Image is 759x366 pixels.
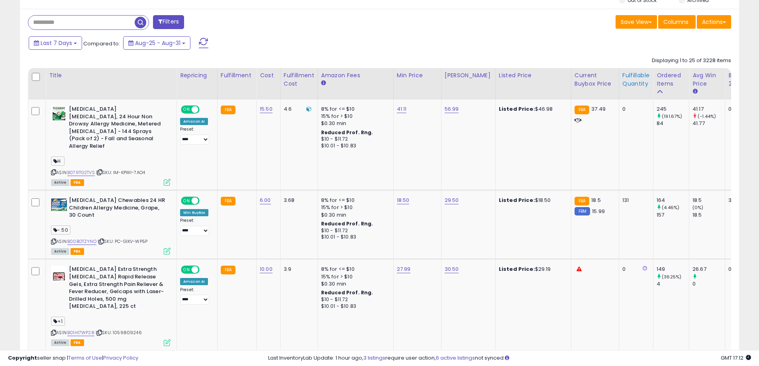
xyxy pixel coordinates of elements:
span: FBA [71,179,84,186]
div: $10.01 - $10.83 [321,303,387,310]
div: $10 - $11.72 [321,136,387,143]
div: Fulfillment [221,71,253,80]
div: 164 [657,197,689,204]
div: Amazon AI [180,118,208,125]
div: 18.5 [692,211,725,219]
div: Fulfillable Quantity [622,71,650,88]
strong: Copyright [8,354,37,362]
div: 157 [657,211,689,219]
span: OFF [198,266,211,273]
button: Columns [658,15,696,29]
small: FBA [575,197,589,206]
span: Last 7 Days [41,39,72,47]
small: (4.46%) [662,204,679,211]
span: 18.5 [591,196,601,204]
div: 41.17 [692,106,725,113]
div: 0 [692,280,725,288]
div: $10 - $11.72 [321,227,387,234]
div: Win BuyBox [180,209,208,216]
div: Cost [260,71,277,80]
div: $0.30 min [321,280,387,288]
span: | SKU: PC-GIXV-WP5P [98,238,147,245]
b: Reduced Prof. Rng. [321,289,373,296]
div: Title [49,71,173,80]
button: Last 7 Days [29,36,82,50]
button: Filters [153,15,184,29]
span: ON [182,198,192,204]
span: 2025-09-8 17:12 GMT [721,354,751,362]
button: Aug-25 - Aug-31 [123,36,190,50]
a: 3 listings [363,354,385,362]
span: Compared to: [83,40,120,47]
span: Columns [663,18,688,26]
div: 3.68 [284,197,312,204]
img: 515fE44WPnL._SL40_.jpg [51,197,67,213]
div: Amazon AI [180,278,208,285]
div: 15% for > $10 [321,273,387,280]
div: 0% [728,266,755,273]
a: 41.11 [397,105,407,113]
a: B079TG2TVS [67,169,95,176]
div: Ordered Items [657,71,686,88]
span: -.50 [51,225,71,235]
div: $0.30 min [321,211,387,219]
span: | SKU: IM-KPWI-7AO4 [96,169,145,176]
span: ON [182,266,192,273]
div: 31% [728,197,755,204]
div: Min Price [397,71,438,80]
div: Preset: [180,127,211,145]
div: 3.9 [284,266,312,273]
div: BB Share 24h. [728,71,757,88]
span: OFF [198,198,211,204]
a: Terms of Use [68,354,102,362]
a: 10.00 [260,265,273,273]
span: All listings currently available for purchase on Amazon [51,339,69,346]
div: $10.01 - $10.83 [321,234,387,241]
a: 6 active listings [436,354,475,362]
div: 26.67 [692,266,725,273]
div: ASIN: [51,197,171,254]
button: Save View [616,15,657,29]
div: Current Buybox Price [575,71,616,88]
div: $0.30 min [321,120,387,127]
div: 8% for <= $10 [321,197,387,204]
div: Repricing [180,71,214,80]
b: [MEDICAL_DATA] Extra Strength [MEDICAL_DATA] Rapid Release Gels, Extra Strength Pain Reliever & F... [69,266,166,312]
small: (0%) [692,204,704,211]
small: FBA [221,106,235,114]
span: All listings currently available for purchase on Amazon [51,179,69,186]
span: ON [182,106,192,113]
small: (-1.44%) [698,113,716,119]
b: Reduced Prof. Rng. [321,220,373,227]
a: 27.99 [397,265,411,273]
div: Last InventoryLab Update: 1 hour ago, require user action, not synced. [268,354,751,362]
span: 15.99 [592,207,605,215]
b: Listed Price: [499,196,535,204]
small: (3625%) [662,274,681,280]
img: 41GKVAqAuPL._SL40_.jpg [51,266,67,282]
b: Listed Price: [499,265,535,273]
div: Amazon Fees [321,71,390,80]
div: 0 [622,106,647,113]
div: 8% for <= $10 [321,106,387,113]
div: Listed Price [499,71,568,80]
small: Avg Win Price. [692,88,697,95]
div: 4.6 [284,106,312,113]
span: 37.49 [591,105,606,113]
img: 419vxyog2JL._SL40_.jpg [51,106,67,121]
a: Privacy Policy [103,354,138,362]
div: Preset: [180,218,211,236]
small: (191.67%) [662,113,682,119]
a: B01HI7WP28 [67,329,94,336]
div: $46.98 [499,106,565,113]
div: 8% for <= $10 [321,266,387,273]
span: | SKU: 1059809246 [96,329,142,336]
div: $10 - $11.72 [321,296,387,303]
div: 41.77 [692,120,725,127]
div: Preset: [180,287,211,305]
span: +1 [51,317,65,326]
button: Actions [697,15,731,29]
div: $18.50 [499,197,565,204]
div: 245 [657,106,689,113]
a: B00BOTZYNO [67,238,96,245]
